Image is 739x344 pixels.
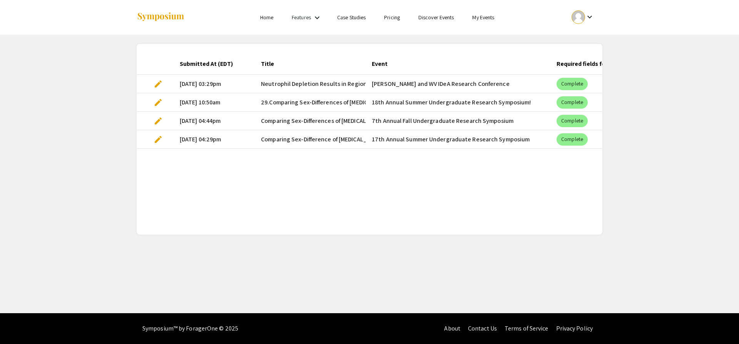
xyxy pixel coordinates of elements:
div: Title [261,59,274,69]
a: Privacy Policy [556,324,593,332]
a: Case Studies [337,14,366,21]
a: Contact Us [468,324,497,332]
div: Required fields for the current stage completed? [557,59,703,69]
button: Expand account dropdown [563,8,602,26]
div: Title [261,59,281,69]
mat-icon: Expand Features list [313,13,322,22]
mat-cell: [DATE] 03:29pm [174,75,255,93]
mat-chip: Complete [557,133,588,146]
a: About [444,324,460,332]
mat-icon: Expand account dropdown [585,12,594,22]
span: Comparing Sex-Differences of [MEDICAL_DATA] Stroke Damage in Mouse Models using Fluorojade-C Stai... [261,116,589,126]
a: My Events [472,14,494,21]
div: Submitted At (EDT) [180,59,240,69]
mat-cell: [DATE] 04:29pm [174,130,255,149]
a: Pricing [384,14,400,21]
a: Terms of Service [505,324,548,332]
mat-chip: Complete [557,115,588,127]
img: Symposium by ForagerOne [137,12,185,22]
mat-chip: Complete [557,78,588,90]
mat-cell: 17th Annual Summer Undergraduate Research Symposium [366,130,550,149]
a: Discover Events [418,14,454,21]
mat-chip: Complete [557,96,588,109]
div: Event [372,59,395,69]
iframe: Chat [6,309,33,338]
span: Neutrophil Depletion Results in Region Specific Damage in the Brain after Stroke [261,79,479,89]
span: edit [154,116,163,126]
a: Features [292,14,311,21]
span: Comparing Sex-Difference of [MEDICAL_DATA] Stroke Damage in Mouse Models using Neuroinfo and Fluo... [261,135,586,144]
span: 29.Comparing Sex-Differences of [MEDICAL_DATA] Stroke Damage in Mouse Models using Fluorojade-C S... [261,98,597,107]
span: edit [154,135,163,144]
mat-cell: [DATE] 04:44pm [174,112,255,130]
mat-cell: 18th Annual Summer Undergraduate Research Symposium! [366,93,550,112]
div: Submitted At (EDT) [180,59,233,69]
mat-cell: [DATE] 10:50am [174,93,255,112]
span: edit [154,98,163,107]
div: Symposium™ by ForagerOne © 2025 [142,313,238,344]
a: Home [260,14,273,21]
mat-cell: 7th Annual Fall Undergraduate Research Symposium [366,112,550,130]
span: edit [154,79,163,89]
div: Event [372,59,388,69]
mat-cell: [PERSON_NAME] and WV IDeA Research Conference [366,75,550,93]
div: Required fields for the current stage completed? [557,59,710,69]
